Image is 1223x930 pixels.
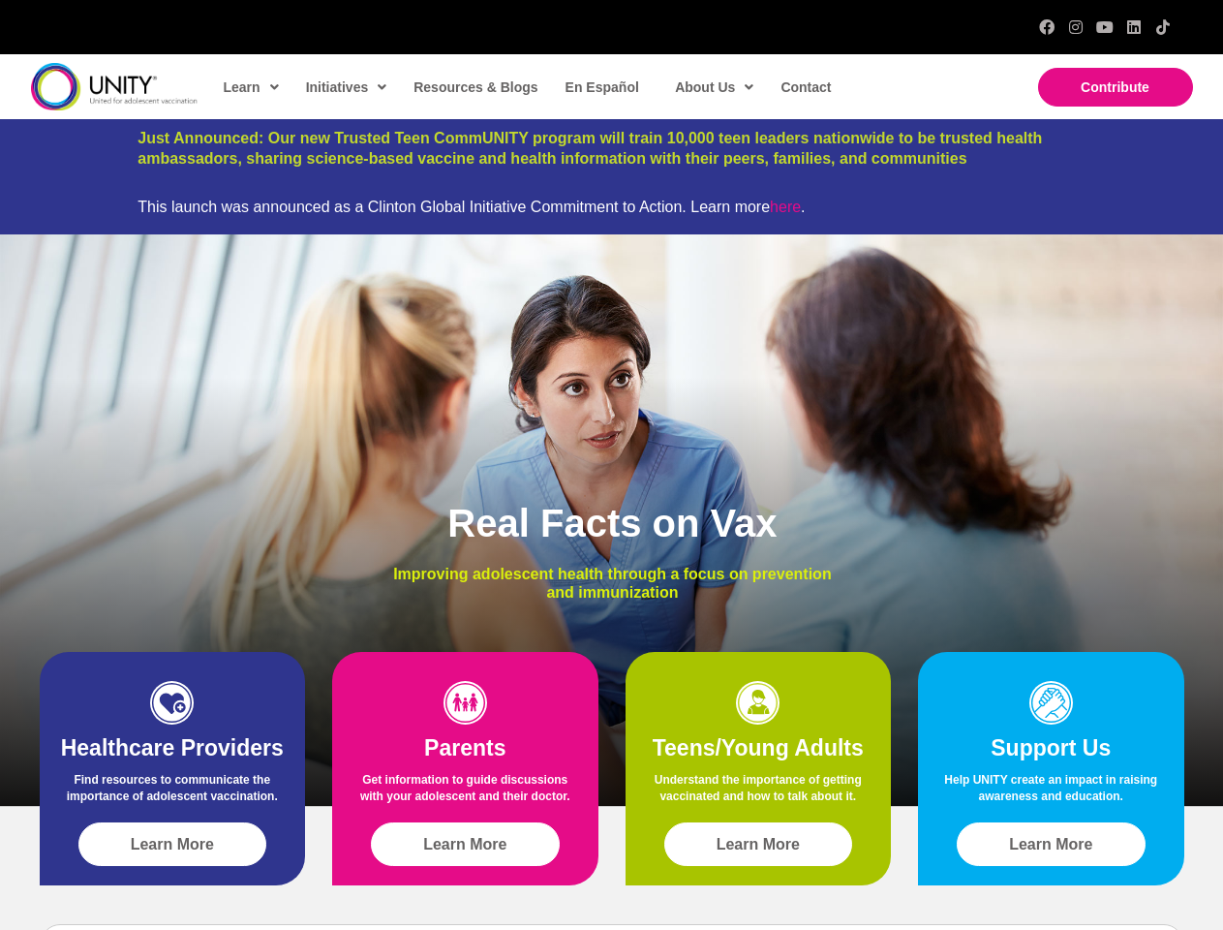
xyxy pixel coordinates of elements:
[138,130,1042,167] a: Just Announced: Our new Trusted Teen CommUNITY program will train 10,000 teen leaders nationwide ...
[664,822,853,866] a: Learn More
[771,65,839,109] a: Contact
[937,734,1165,763] h2: Support Us
[413,79,537,95] span: Resources & Blogs
[306,73,387,102] span: Initiatives
[645,734,872,763] h2: Teens/Young Adults
[1068,19,1084,35] a: Instagram
[423,836,506,853] span: Learn More
[736,681,780,725] img: icon-teens-1
[404,65,545,109] a: Resources & Blogs
[224,73,279,102] span: Learn
[1009,836,1092,853] span: Learn More
[31,63,198,110] img: unity-logo-dark
[443,681,487,725] img: icon-parents-1
[566,79,639,95] span: En Español
[78,822,267,866] a: Learn More
[717,836,800,853] span: Learn More
[957,822,1146,866] a: Learn More
[1081,79,1149,95] span: Contribute
[352,772,579,815] p: Get information to guide discussions with your adolescent and their doctor.
[379,565,846,602] p: Improving adolescent health through a focus on prevention and immunization
[780,79,831,95] span: Contact
[138,198,1085,216] div: This launch was announced as a Clinton Global Initiative Commitment to Action. Learn more .
[937,772,1165,815] p: Help UNITY create an impact in raising awareness and education.
[665,65,761,109] a: About Us
[447,502,777,544] span: Real Facts on Vax
[1038,68,1193,107] a: Contribute
[59,734,287,763] h2: Healthcare Providers
[1097,19,1113,35] a: YouTube
[1039,19,1055,35] a: Facebook
[59,772,287,815] p: Find resources to communicate the importance of adolescent vaccination.
[675,73,753,102] span: About Us
[556,65,647,109] a: En Español
[352,734,579,763] h2: Parents
[1029,681,1073,725] img: icon-support-1
[150,681,194,725] img: icon-HCP-1
[371,822,560,866] a: Learn More
[770,199,801,215] a: here
[645,772,872,815] p: Understand the importance of getting vaccinated and how to talk about it.
[131,836,214,853] span: Learn More
[1155,19,1171,35] a: TikTok
[1126,19,1142,35] a: LinkedIn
